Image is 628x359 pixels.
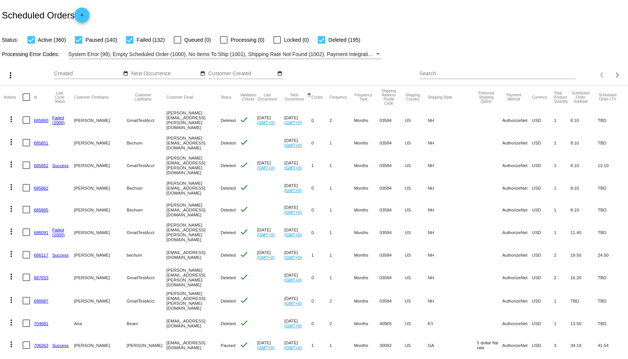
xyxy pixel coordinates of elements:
mat-cell: GA [428,334,477,356]
a: 686117 [34,253,49,257]
mat-cell: 30092 [379,334,405,356]
mat-cell: TBD [570,289,598,312]
mat-cell: 2 [554,244,570,266]
mat-cell: GmailTestAcct [127,266,167,289]
a: 704681 [34,321,49,326]
span: Failed (132) [137,35,165,44]
mat-cell: 0 [311,312,329,334]
mat-cell: NH [428,289,477,312]
span: Locked (0) [284,35,309,44]
mat-icon: check [240,340,249,349]
mat-cell: 8.10 [570,108,598,132]
span: Processing Error Codes: [2,51,59,57]
mat-cell: [PERSON_NAME] [74,289,127,312]
mat-cell: AuthorizeNet [502,334,532,356]
mat-cell: 1 [311,244,329,266]
mat-cell: TBD [598,312,624,334]
input: Next Occurrence [131,71,199,77]
mat-icon: check [240,160,249,169]
mat-cell: [DATE] [257,154,284,177]
mat-cell: US [405,108,428,132]
mat-cell: TBD [598,221,624,244]
mat-cell: 03584 [379,132,405,154]
mat-icon: check [240,250,249,259]
mat-cell: [PERSON_NAME] [74,221,127,244]
mat-cell: AuthorizeNet [502,312,532,334]
mat-cell: Months [354,154,379,177]
mat-cell: 1 [311,334,329,356]
mat-cell: 03584 [379,244,405,266]
mat-icon: check [240,115,249,124]
span: Deleted [221,163,236,168]
mat-cell: [DATE] [284,108,311,132]
a: 698987 [34,298,49,303]
mat-cell: US [405,132,428,154]
mat-cell: [PERSON_NAME][EMAIL_ADDRESS][DOMAIN_NAME] [167,199,221,221]
mat-cell: USD [532,154,554,177]
span: Deleted [221,230,236,235]
mat-icon: more_vert [7,137,16,146]
mat-cell: Bechum [127,177,167,199]
a: (GMT+0) [284,210,302,214]
mat-cell: [PERSON_NAME] [127,334,167,356]
mat-cell: 1 [554,312,570,334]
span: Deleted (195) [328,35,360,44]
mat-cell: USD [532,177,554,199]
button: Change sorting for FrequencyType [354,93,373,101]
mat-cell: USD [532,199,554,221]
mat-cell: [PERSON_NAME][EMAIL_ADDRESS][PERSON_NAME][DOMAIN_NAME] [167,154,221,177]
a: 685851 [34,140,49,145]
mat-cell: 1 [311,154,329,177]
button: Change sorting for CurrencyIso [532,95,548,99]
mat-cell: 2 [554,266,570,289]
button: Change sorting for LifetimeValue [598,93,617,101]
mat-cell: 0 [311,199,329,221]
button: Change sorting for ShippingState [428,95,452,99]
mat-header-cell: Total Product Quantity [554,86,570,108]
mat-cell: [PERSON_NAME][EMAIL_ADDRESS][DOMAIN_NAME] [167,132,221,154]
mat-icon: date_range [200,71,205,77]
mat-cell: [PERSON_NAME] [74,132,127,154]
mat-cell: US [405,244,428,266]
a: Success [52,163,69,168]
a: 706263 [34,343,49,348]
mat-cell: 1 [329,221,354,244]
mat-cell: [DATE] [257,334,284,356]
a: (GMT+0) [284,345,302,350]
mat-cell: 1 [554,154,570,177]
mat-icon: more_vert [7,318,16,327]
a: (GMT+0) [284,301,302,306]
a: (GMT+0) [284,188,302,193]
a: 685865 [34,207,49,212]
mat-icon: check [240,183,249,192]
mat-icon: date_range [277,71,282,77]
mat-cell: NH [428,154,477,177]
mat-cell: KY [428,312,477,334]
mat-cell: [DATE] [284,312,311,334]
mat-cell: AuthorizeNet [502,289,532,312]
mat-header-cell: Actions [4,86,23,108]
mat-cell: US [405,221,428,244]
a: 686091 [34,230,49,235]
span: Deleted [221,321,236,326]
input: Search [419,71,576,77]
mat-cell: 34.19 [570,334,598,356]
mat-cell: 0 [311,289,329,312]
a: 685862 [34,186,49,190]
mat-cell: 1 [329,334,354,356]
mat-cell: 1 [329,177,354,199]
mat-cell: 8.10 [570,177,598,199]
mat-cell: 03584 [379,221,405,244]
span: Deleted [221,186,236,190]
mat-cell: US [405,154,428,177]
mat-cell: GmailTestAcct [127,221,167,244]
span: Deleted [221,140,236,145]
mat-cell: Months [354,266,379,289]
mat-cell: USD [532,244,554,266]
mat-cell: US [405,266,428,289]
mat-cell: Months [354,108,379,132]
a: (2000) [52,120,65,125]
mat-cell: 8.10 [570,199,598,221]
button: Change sorting for Frequency [329,95,347,99]
span: Paused [221,343,235,348]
